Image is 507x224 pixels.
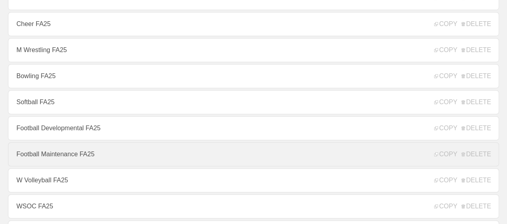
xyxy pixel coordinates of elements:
span: DELETE [461,20,491,28]
span: COPY [434,151,457,158]
a: Football Maintenance FA25 [8,142,499,166]
a: Softball FA25 [8,90,499,114]
span: COPY [434,177,457,184]
span: COPY [434,99,457,106]
span: DELETE [461,203,491,210]
a: Football Developmental FA25 [8,116,499,140]
span: DELETE [461,125,491,132]
span: DELETE [461,99,491,106]
a: Cheer FA25 [8,12,499,36]
span: COPY [434,20,457,28]
a: WSOC FA25 [8,194,499,218]
span: DELETE [461,151,491,158]
span: COPY [434,125,457,132]
iframe: Chat Widget [467,186,507,224]
span: COPY [434,203,457,210]
span: COPY [434,46,457,54]
span: DELETE [461,73,491,80]
a: Bowling FA25 [8,64,499,88]
span: DELETE [461,177,491,184]
span: COPY [434,73,457,80]
a: W Volleyball FA25 [8,168,499,192]
span: DELETE [461,46,491,54]
a: M Wrestling FA25 [8,38,499,62]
